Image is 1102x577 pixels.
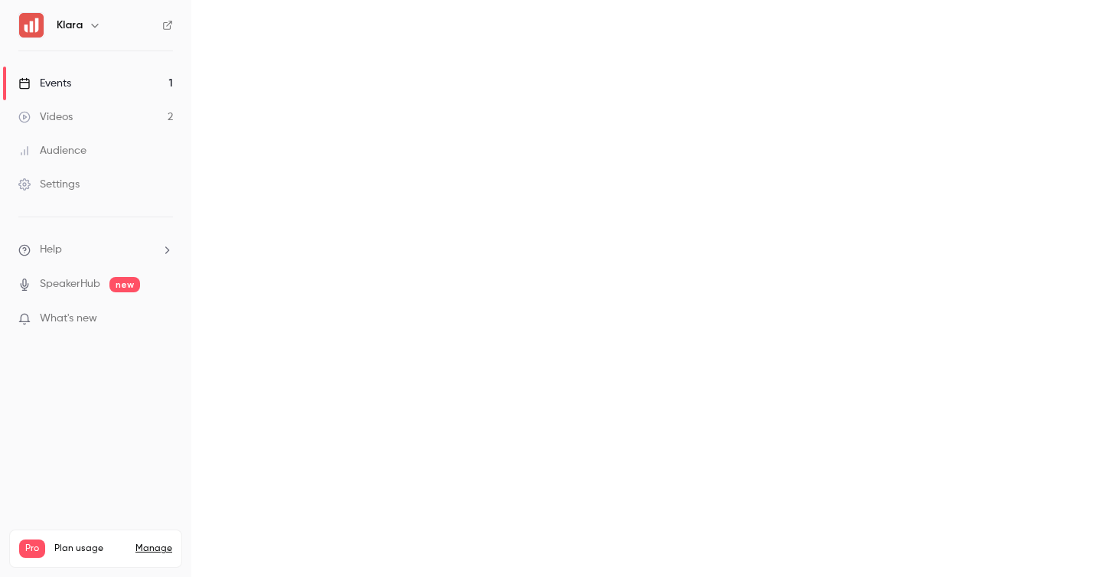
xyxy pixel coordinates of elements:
div: Videos [18,109,73,125]
span: Help [40,242,62,258]
h6: Klara [57,18,83,33]
a: SpeakerHub [40,276,100,292]
div: Audience [18,143,86,158]
span: What's new [40,311,97,327]
img: Klara [19,13,44,37]
div: Settings [18,177,80,192]
span: new [109,277,140,292]
span: Plan usage [54,543,126,555]
a: Manage [135,543,172,555]
div: Events [18,76,71,91]
li: help-dropdown-opener [18,242,173,258]
iframe: Noticeable Trigger [155,312,173,326]
span: Pro [19,540,45,558]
